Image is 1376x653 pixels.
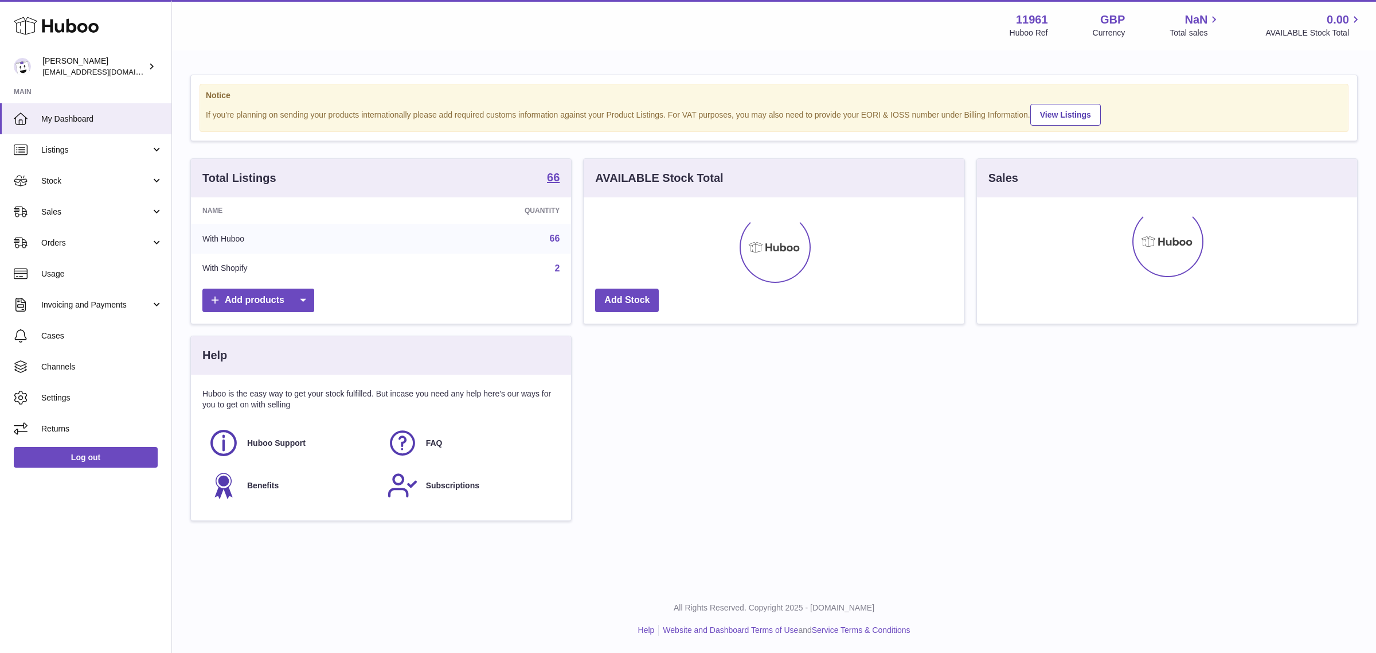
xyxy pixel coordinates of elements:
[387,470,554,501] a: Subscriptions
[659,625,910,636] li: and
[1170,12,1221,38] a: NaN Total sales
[181,603,1367,613] p: All Rights Reserved. Copyright 2025 - [DOMAIN_NAME]
[638,625,655,635] a: Help
[41,392,163,403] span: Settings
[41,331,163,341] span: Cases
[547,172,560,183] strong: 66
[41,423,163,434] span: Returns
[1327,12,1349,28] span: 0.00
[247,480,279,491] span: Benefits
[41,238,151,248] span: Orders
[14,58,31,75] img: internalAdmin-11961@internal.huboo.com
[41,114,163,125] span: My Dashboard
[42,56,146,77] div: [PERSON_NAME]
[1093,28,1125,38] div: Currency
[208,427,376,458] a: Huboo Support
[1265,28,1362,38] span: AVAILABLE Stock Total
[595,289,659,312] a: Add Stock
[426,480,479,491] span: Subscriptions
[191,197,396,224] th: Name
[1030,104,1101,126] a: View Listings
[396,197,572,224] th: Quantity
[1010,28,1048,38] div: Huboo Ref
[426,438,443,449] span: FAQ
[1170,28,1221,38] span: Total sales
[206,102,1342,126] div: If you're planning on sending your products internationally please add required customs informati...
[14,447,158,468] a: Log out
[988,170,1018,186] h3: Sales
[41,176,151,186] span: Stock
[191,254,396,283] td: With Shopify
[1100,12,1125,28] strong: GBP
[547,172,560,185] a: 66
[1265,12,1362,38] a: 0.00 AVAILABLE Stock Total
[41,300,151,310] span: Invoicing and Payments
[663,625,798,635] a: Website and Dashboard Terms of Use
[202,170,276,186] h3: Total Listings
[41,269,163,279] span: Usage
[42,67,169,76] span: [EMAIL_ADDRESS][DOMAIN_NAME]
[41,207,151,217] span: Sales
[191,224,396,254] td: With Huboo
[202,289,314,312] a: Add products
[595,170,723,186] h3: AVAILABLE Stock Total
[247,438,306,449] span: Huboo Support
[41,145,151,156] span: Listings
[1016,12,1048,28] strong: 11961
[387,427,554,458] a: FAQ
[41,362,163,372] span: Channels
[812,625,910,635] a: Service Terms & Conditions
[206,90,1342,101] strong: Notice
[202,388,560,410] p: Huboo is the easy way to get your stock fulfilled. But incase you need any help here's our ways f...
[1185,12,1207,28] span: NaN
[208,470,376,501] a: Benefits
[554,263,560,273] a: 2
[550,234,560,243] a: 66
[202,348,227,363] h3: Help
